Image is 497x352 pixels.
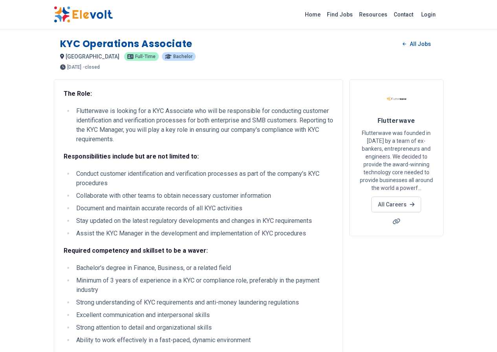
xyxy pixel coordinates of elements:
span: full-time [135,54,156,59]
a: All Jobs [396,38,437,50]
strong: Required competency and skillset to be a waver: [64,247,208,254]
p: Flutterwave was founded in [DATE] by a team of ex-bankers, entrepreneurs and engineers. We decide... [359,129,434,192]
a: Find Jobs [324,8,356,21]
li: Minimum of 3 years of experience in a KYC or compliance role, preferably in the payment industry [74,276,333,295]
li: Assist the KYC Manager in the development and implementation of KYC procedures [74,229,333,238]
li: Collaborate with other teams to obtain necessary customer information [74,191,333,201]
a: Resources [356,8,391,21]
a: Home [302,8,324,21]
li: Strong understanding of KYC requirements and anti-money laundering regulations [74,298,333,307]
li: Document and maintain accurate records of all KYC activities [74,204,333,213]
a: Login [416,7,440,22]
li: Conduct customer identification and verification processes as part of the company's KYC procedures [74,169,333,188]
p: - closed [83,65,100,69]
span: [DATE] [67,65,81,69]
li: Flutterwave is looking for a KYC Associate who will be responsible for conducting customer identi... [74,106,333,144]
strong: Responsibilities include but are not limited to: [64,153,199,160]
strong: The Role: [64,90,92,97]
span: Flutterwave [378,117,415,124]
span: bachelor [173,54,193,59]
li: Bachelor's degree in Finance, Business, or a related field [74,263,333,273]
li: Excellent communication and interpersonal skills [74,310,333,320]
span: [GEOGRAPHIC_DATA] [66,53,119,60]
li: Strong attention to detail and organizational skills [74,323,333,332]
img: Elevolt [54,6,113,23]
li: Stay updated on the latest regulatory developments and changes in KYC requirements [74,216,333,226]
img: Flutterwave [387,89,406,109]
h1: KYC Operations Associate [60,38,193,50]
a: All Careers [371,197,421,212]
a: Contact [391,8,416,21]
